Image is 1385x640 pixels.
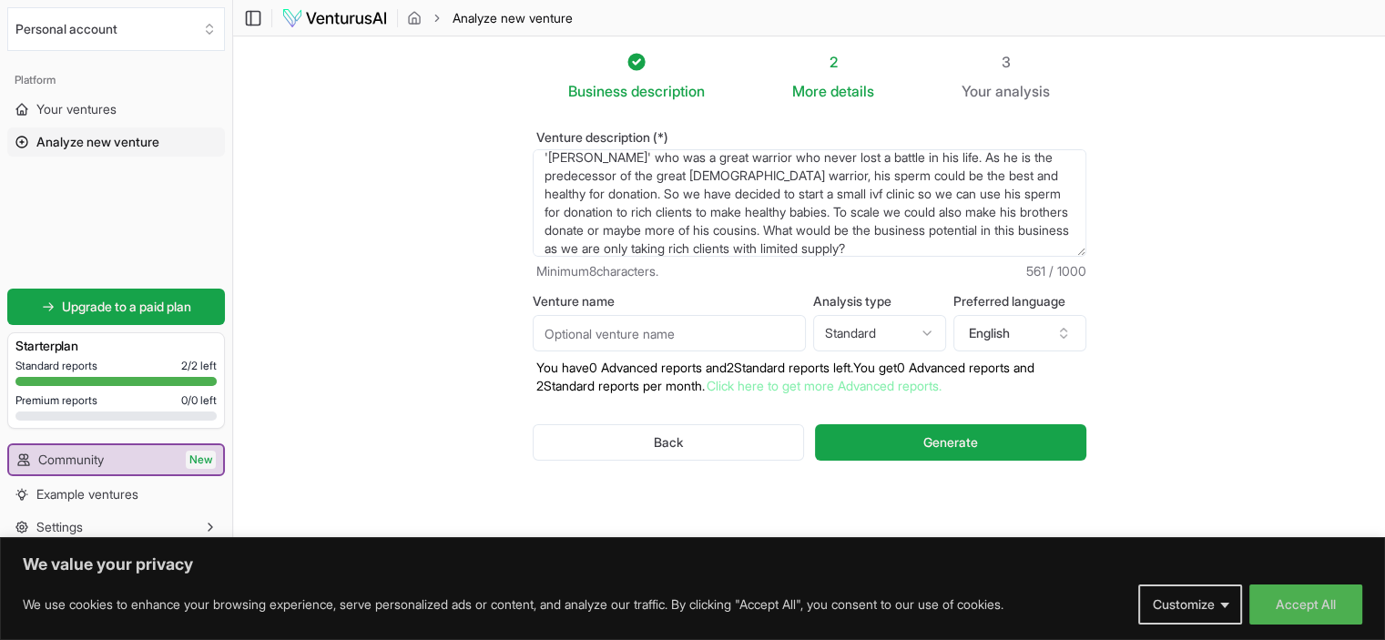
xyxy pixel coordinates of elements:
span: Your ventures [36,100,117,118]
a: CommunityNew [9,445,223,474]
span: Business [568,80,627,102]
div: 3 [962,51,1050,73]
span: Settings [36,518,83,536]
label: Venture name [533,295,806,308]
nav: breadcrumb [407,9,573,27]
p: We value your privacy [23,554,1362,575]
button: Generate [815,424,1085,461]
span: description [631,82,705,100]
button: Settings [7,513,225,542]
div: Platform [7,66,225,95]
span: 561 / 1000 [1026,262,1086,280]
label: Preferred language [953,295,1086,308]
button: Customize [1138,584,1242,625]
span: Standard reports [15,359,97,373]
button: Select an organization [7,7,225,51]
span: 0 / 0 left [181,393,217,408]
span: analysis [995,82,1050,100]
a: Analyze new venture [7,127,225,157]
div: 2 [792,51,874,73]
a: Click here to get more Advanced reports. [707,378,942,393]
span: Generate [923,433,978,452]
span: New [186,451,216,469]
span: Analyze new venture [36,133,159,151]
a: Upgrade to a paid plan [7,289,225,325]
a: Your ventures [7,95,225,124]
span: More [792,80,827,102]
label: Venture description (*) [533,131,1086,144]
p: We use cookies to enhance your browsing experience, serve personalized ads or content, and analyz... [23,594,1003,615]
img: logo [281,7,388,29]
label: Analysis type [813,295,946,308]
span: Minimum 8 characters. [536,262,658,280]
span: Premium reports [15,393,97,408]
p: You have 0 Advanced reports and 2 Standard reports left. Y ou get 0 Advanced reports and 2 Standa... [533,359,1086,395]
a: Example ventures [7,480,225,509]
textarea: I have a friend who is predess [533,149,1086,257]
h3: Starter plan [15,337,217,355]
span: Example ventures [36,485,138,503]
span: Analyze new venture [453,9,573,27]
span: Your [962,80,992,102]
span: details [830,82,874,100]
span: 2 / 2 left [181,359,217,373]
span: Community [38,451,104,469]
button: Back [533,424,805,461]
button: Accept All [1249,584,1362,625]
span: Upgrade to a paid plan [62,298,191,316]
input: Optional venture name [533,315,806,351]
button: English [953,315,1086,351]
